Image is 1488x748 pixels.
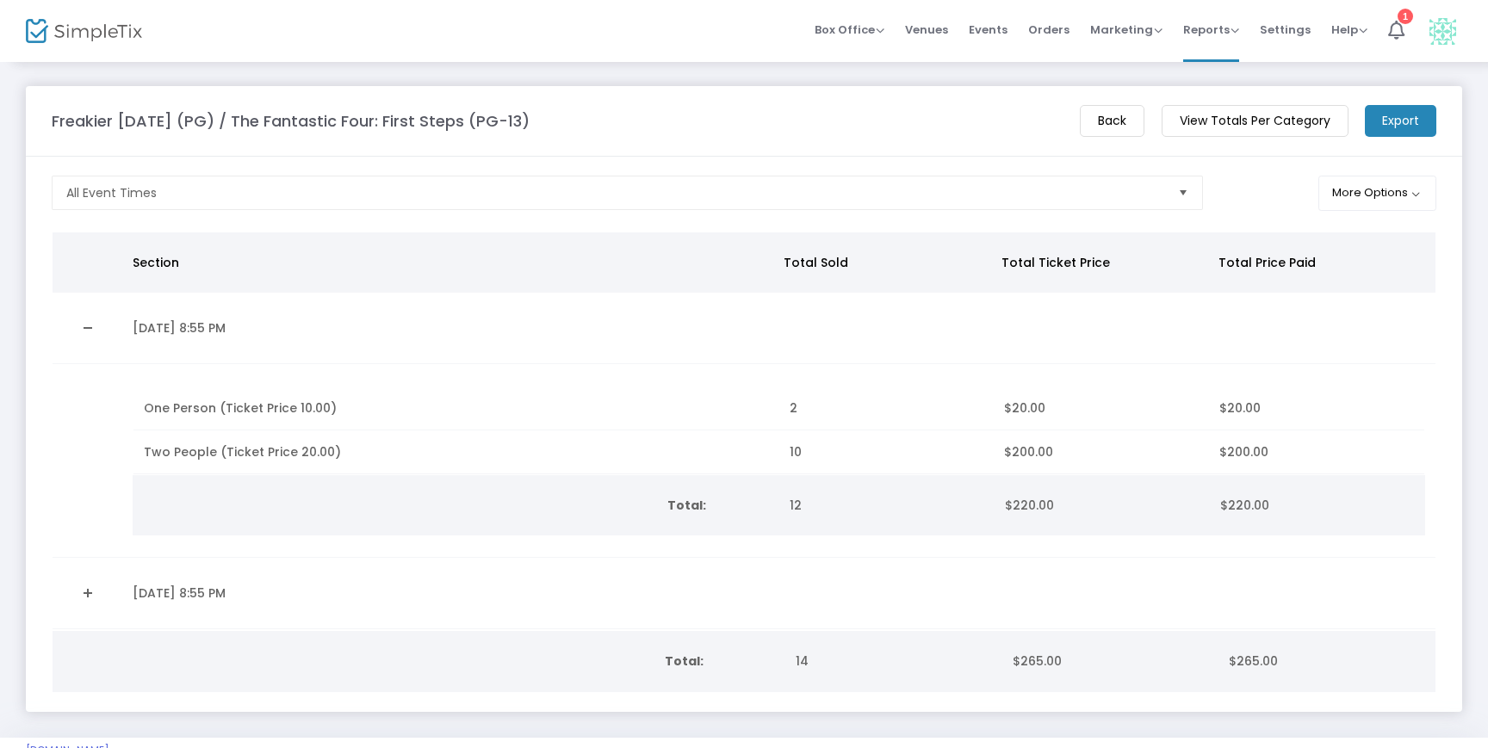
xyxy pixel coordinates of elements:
span: 2 [790,399,797,417]
div: Data table [53,631,1435,692]
span: $220.00 [1005,497,1054,514]
m-panel-title: Freakier [DATE] (PG) / The Fantastic Four: First Steps (PG-13) [52,109,530,133]
button: Select [1171,176,1195,209]
m-button: Back [1080,105,1144,137]
span: Venues [905,8,948,52]
span: $20.00 [1004,399,1045,417]
span: 14 [796,652,809,670]
span: Two People (Ticket Price 20.00) [144,443,341,461]
span: All Event Times [66,184,157,201]
th: Section [122,232,774,293]
span: $220.00 [1220,497,1269,514]
span: 12 [790,497,802,514]
span: $20.00 [1219,399,1261,417]
a: Expand Details [63,579,112,607]
span: Events [969,8,1008,52]
span: $265.00 [1013,652,1062,670]
td: [DATE] 8:55 PM [122,558,778,629]
span: Total Price Paid [1218,254,1316,271]
td: [DATE] 8:55 PM [122,293,778,364]
div: Data table [53,232,1435,629]
span: 10 [790,443,802,461]
b: Total: [665,652,704,670]
span: Help [1331,22,1367,38]
m-button: View Totals Per Category [1162,105,1348,137]
a: Collapse Details [63,314,112,342]
span: Reports [1183,22,1239,38]
th: Total Sold [773,232,990,293]
div: 1 [1398,9,1413,24]
span: One Person (Ticket Price 10.00) [144,399,337,417]
span: Orders [1028,8,1069,52]
span: Box Office [815,22,884,38]
span: Marketing [1090,22,1162,38]
span: Settings [1260,8,1311,52]
span: $200.00 [1219,443,1268,461]
span: Total Ticket Price [1001,254,1110,271]
b: Total: [667,497,706,514]
button: More Options [1318,176,1436,211]
m-button: Export [1365,105,1436,137]
span: $200.00 [1004,443,1053,461]
div: Data table [133,386,1424,474]
span: $265.00 [1229,652,1278,670]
